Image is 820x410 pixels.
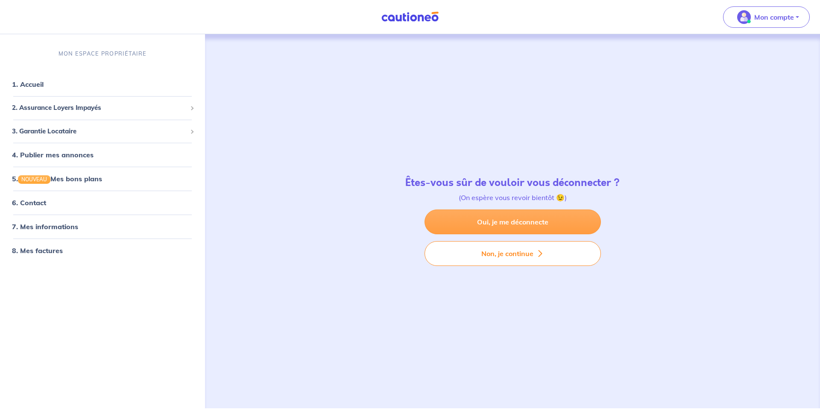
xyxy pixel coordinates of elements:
[3,242,202,259] div: 8. Mes factures
[12,222,78,231] a: 7. Mes informations
[3,123,202,140] div: 3. Garantie Locataire
[425,241,601,266] button: Non, je continue
[737,10,751,24] img: illu_account_valid_menu.svg
[754,12,794,22] p: Mon compte
[3,146,202,163] div: 4. Publier mes annonces
[378,12,442,22] img: Cautioneo
[12,246,63,255] a: 8. Mes factures
[3,218,202,235] div: 7. Mes informations
[3,194,202,211] div: 6. Contact
[12,174,102,183] a: 5.NOUVEAUMes bons plans
[723,6,810,28] button: illu_account_valid_menu.svgMon compte
[12,198,46,207] a: 6. Contact
[12,103,187,113] span: 2. Assurance Loyers Impayés
[12,150,94,159] a: 4. Publier mes annonces
[405,192,620,203] p: (On espère vous revoir bientôt 😉)
[3,76,202,93] div: 1. Accueil
[405,177,620,189] h4: Êtes-vous sûr de vouloir vous déconnecter ?
[59,50,146,58] p: MON ESPACE PROPRIÉTAIRE
[3,100,202,116] div: 2. Assurance Loyers Impayés
[3,170,202,187] div: 5.NOUVEAUMes bons plans
[12,127,187,136] span: 3. Garantie Locataire
[12,80,44,88] a: 1. Accueil
[425,209,601,234] a: Oui, je me déconnecte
